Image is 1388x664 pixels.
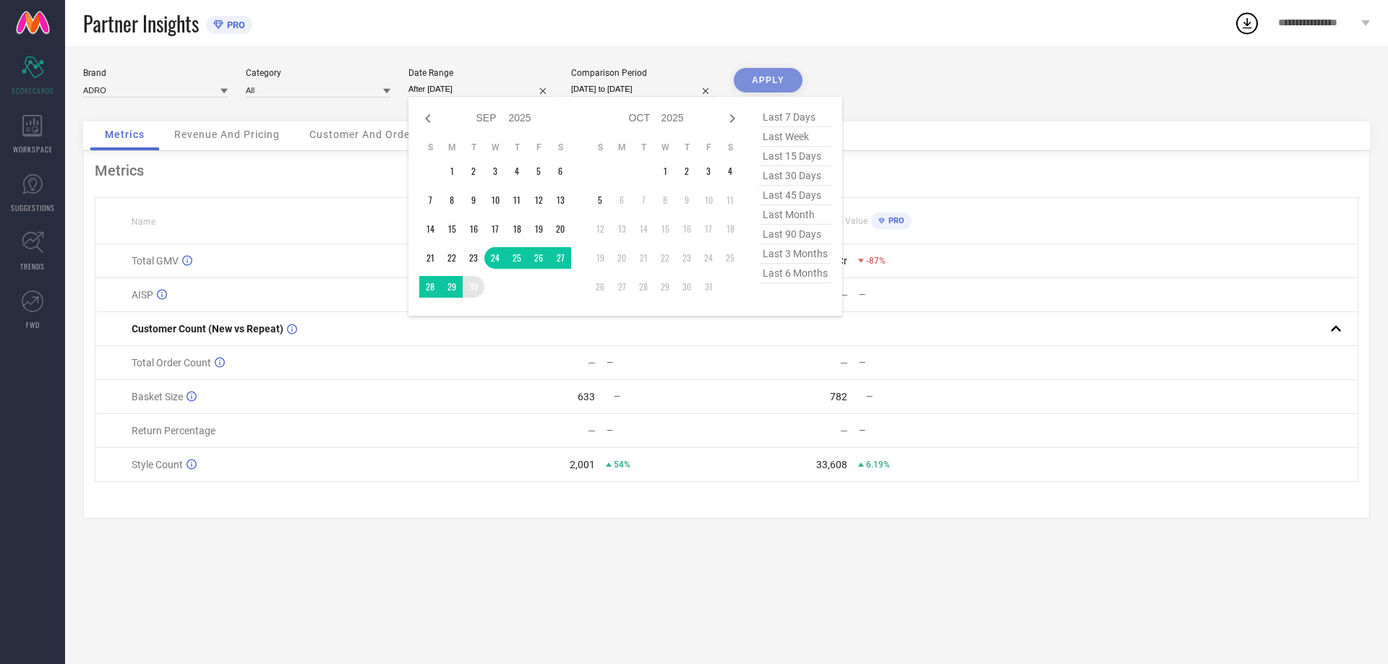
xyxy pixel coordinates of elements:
[885,216,904,225] span: PRO
[759,186,831,205] span: last 45 days
[132,459,183,470] span: Style Count
[607,358,726,368] div: —
[463,189,484,211] td: Tue Sep 09 2025
[105,129,145,140] span: Metrics
[528,189,549,211] td: Fri Sep 12 2025
[441,160,463,182] td: Mon Sep 01 2025
[719,189,741,211] td: Sat Oct 11 2025
[816,459,847,470] div: 33,608
[506,247,528,269] td: Thu Sep 25 2025
[759,127,831,147] span: last week
[840,357,848,368] div: —
[571,68,716,78] div: Comparison Period
[633,142,654,153] th: Tuesday
[506,142,528,153] th: Thursday
[759,244,831,264] span: last 3 months
[654,189,676,211] td: Wed Oct 08 2025
[589,247,611,269] td: Sun Oct 19 2025
[676,276,698,298] td: Thu Oct 30 2025
[549,247,571,269] td: Sat Sep 27 2025
[859,290,978,300] div: —
[132,217,155,227] span: Name
[654,218,676,240] td: Wed Oct 15 2025
[309,129,420,140] span: Customer And Orders
[676,160,698,182] td: Thu Oct 02 2025
[866,460,890,470] span: 6.19%
[484,142,506,153] th: Wednesday
[676,218,698,240] td: Thu Oct 16 2025
[419,218,441,240] td: Sun Sep 14 2025
[549,218,571,240] td: Sat Sep 20 2025
[246,68,390,78] div: Category
[441,218,463,240] td: Mon Sep 15 2025
[463,160,484,182] td: Tue Sep 02 2025
[441,189,463,211] td: Mon Sep 08 2025
[132,289,153,301] span: AISP
[589,189,611,211] td: Sun Oct 05 2025
[463,247,484,269] td: Tue Sep 23 2025
[132,357,211,368] span: Total Order Count
[698,247,719,269] td: Fri Oct 24 2025
[840,289,848,301] div: —
[26,319,40,330] span: FWD
[830,391,847,402] div: 782
[549,160,571,182] td: Sat Sep 06 2025
[859,426,978,436] div: —
[441,247,463,269] td: Mon Sep 22 2025
[506,218,528,240] td: Thu Sep 18 2025
[719,160,741,182] td: Sat Oct 04 2025
[698,160,719,182] td: Fri Oct 03 2025
[654,142,676,153] th: Wednesday
[698,189,719,211] td: Fri Oct 10 2025
[676,189,698,211] td: Thu Oct 09 2025
[13,144,53,155] span: WORKSPACE
[759,225,831,244] span: last 90 days
[11,202,55,213] span: SUGGESTIONS
[589,142,611,153] th: Sunday
[759,108,831,127] span: last 7 days
[633,218,654,240] td: Tue Oct 14 2025
[611,189,633,211] td: Mon Oct 06 2025
[719,247,741,269] td: Sat Oct 25 2025
[83,68,228,78] div: Brand
[578,391,595,402] div: 633
[633,276,654,298] td: Tue Oct 28 2025
[419,189,441,211] td: Sun Sep 07 2025
[174,129,280,140] span: Revenue And Pricing
[441,276,463,298] td: Mon Sep 29 2025
[484,247,506,269] td: Wed Sep 24 2025
[419,142,441,153] th: Sunday
[866,392,873,402] span: —
[654,247,676,269] td: Wed Oct 22 2025
[759,166,831,186] span: last 30 days
[759,205,831,225] span: last month
[484,218,506,240] td: Wed Sep 17 2025
[633,189,654,211] td: Tue Oct 07 2025
[408,68,553,78] div: Date Range
[506,189,528,211] td: Thu Sep 11 2025
[571,82,716,97] input: Select comparison period
[698,218,719,240] td: Fri Oct 17 2025
[607,426,726,436] div: —
[840,425,848,436] div: —
[408,82,553,97] input: Select date range
[698,142,719,153] th: Friday
[463,218,484,240] td: Tue Sep 16 2025
[611,142,633,153] th: Monday
[654,160,676,182] td: Wed Oct 01 2025
[719,218,741,240] td: Sat Oct 18 2025
[95,162,1358,179] div: Metrics
[724,110,741,127] div: Next month
[589,218,611,240] td: Sun Oct 12 2025
[463,276,484,298] td: Tue Sep 30 2025
[506,160,528,182] td: Thu Sep 04 2025
[419,110,437,127] div: Previous month
[588,425,596,436] div: —
[611,247,633,269] td: Mon Oct 20 2025
[676,142,698,153] th: Thursday
[588,357,596,368] div: —
[528,142,549,153] th: Friday
[698,276,719,298] td: Fri Oct 31 2025
[463,142,484,153] th: Tuesday
[614,392,620,402] span: —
